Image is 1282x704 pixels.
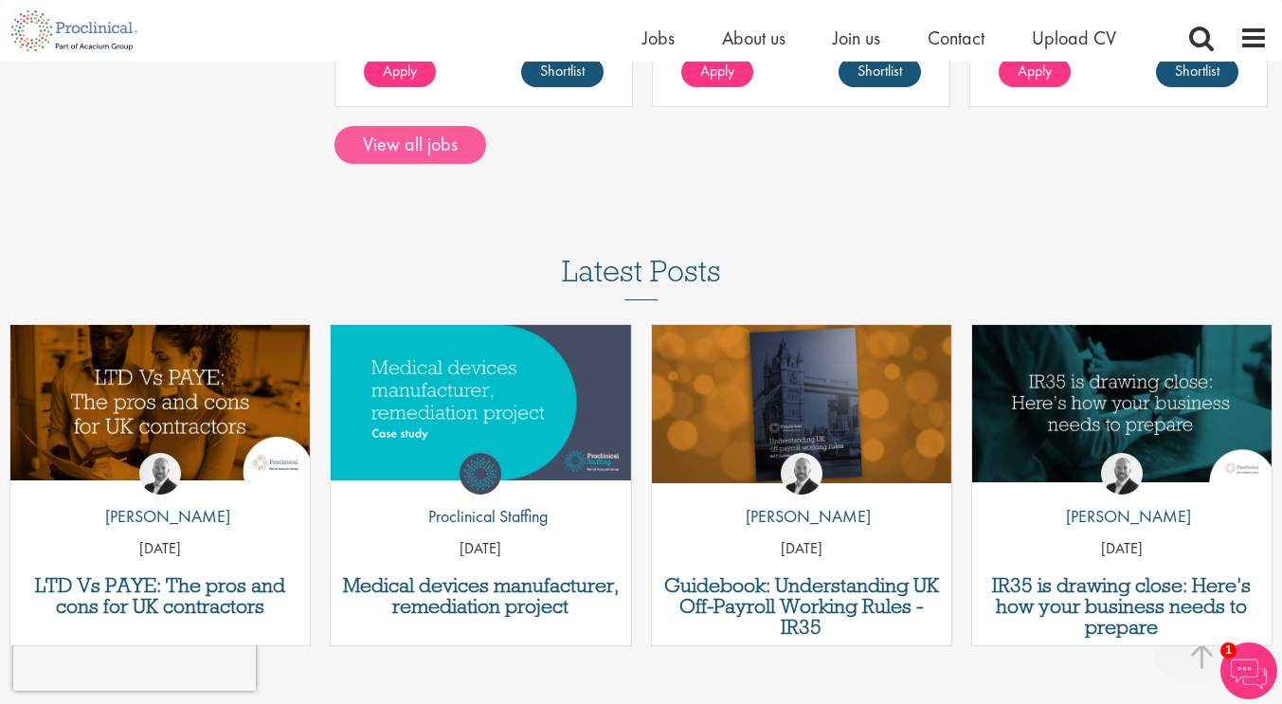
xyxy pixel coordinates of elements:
p: [DATE] [972,538,1272,560]
a: Apply [681,57,753,87]
h3: Latest Posts [562,255,721,300]
p: [DATE] [652,538,951,560]
p: [PERSON_NAME] [731,504,871,529]
img: Sean Moran [781,453,822,495]
a: Apply [999,57,1071,87]
img: Understanding IR35 2020 - Guidebook Life Sciences [652,325,951,483]
a: View all jobs [334,126,486,164]
a: Apply [364,57,436,87]
img: Sean Moran [139,453,181,495]
span: Apply [383,61,417,81]
a: IR35 is drawing close: Here’s how your business needs to prepare [982,575,1262,638]
img: Sean Moran [1101,453,1143,495]
a: Sean Moran [PERSON_NAME] [1052,453,1191,538]
span: Apply [700,61,734,81]
a: Medical devices manufacturer, remediation project [340,575,621,617]
img: IR35 is drawing close: Here’s how your business needs to prepare [972,325,1272,483]
p: [PERSON_NAME] [1052,504,1191,529]
a: Shortlist [1156,57,1238,87]
img: Chatbot [1220,642,1277,699]
a: LTD Vs PAYE: The pros and cons for UK contractors [20,575,300,617]
a: Contact [928,26,984,50]
a: Shortlist [839,57,921,87]
p: Proclinical Staffing [414,504,548,529]
a: About us [722,26,785,50]
a: Shortlist [521,57,604,87]
a: Link to a post [10,325,310,493]
p: [DATE] [10,538,310,560]
a: Jobs [642,26,675,50]
a: Guidebook: Understanding UK Off-Payroll Working Rules - IR35 [661,575,942,638]
span: 1 [1220,642,1237,659]
p: [PERSON_NAME] [91,504,230,529]
span: Apply [1018,61,1052,81]
a: Link to a post [652,325,951,493]
a: Upload CV [1032,26,1116,50]
img: LTD Vs PAYE pros and cons for UK contractors [10,325,310,480]
a: Join us [833,26,880,50]
a: Sean Moran [PERSON_NAME] [731,453,871,538]
a: Link to a post [331,325,630,493]
a: Proclinical Staffing Proclinical Staffing [414,453,548,538]
a: Sean Moran [PERSON_NAME] [91,453,230,538]
a: Link to a post [972,325,1272,493]
p: [DATE] [331,538,630,560]
img: Proclinical Staffing [460,453,501,495]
